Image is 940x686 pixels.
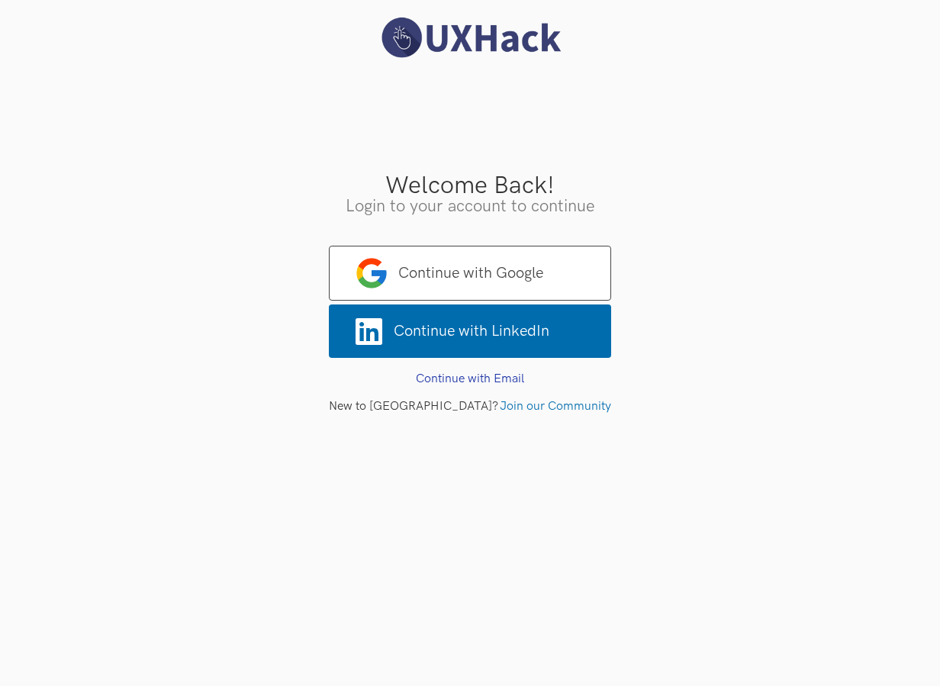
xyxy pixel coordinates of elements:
[11,174,929,198] h3: Welcome Back!
[11,198,929,215] h3: Login to your account to continue
[375,15,565,60] img: UXHack logo
[329,399,498,414] span: New to [GEOGRAPHIC_DATA]?
[356,258,387,288] img: google-logo.png
[329,304,611,358] a: Continue with LinkedIn
[329,246,611,301] a: Continue with Google
[500,399,611,414] a: Join our Community
[416,372,524,386] a: Continue with Email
